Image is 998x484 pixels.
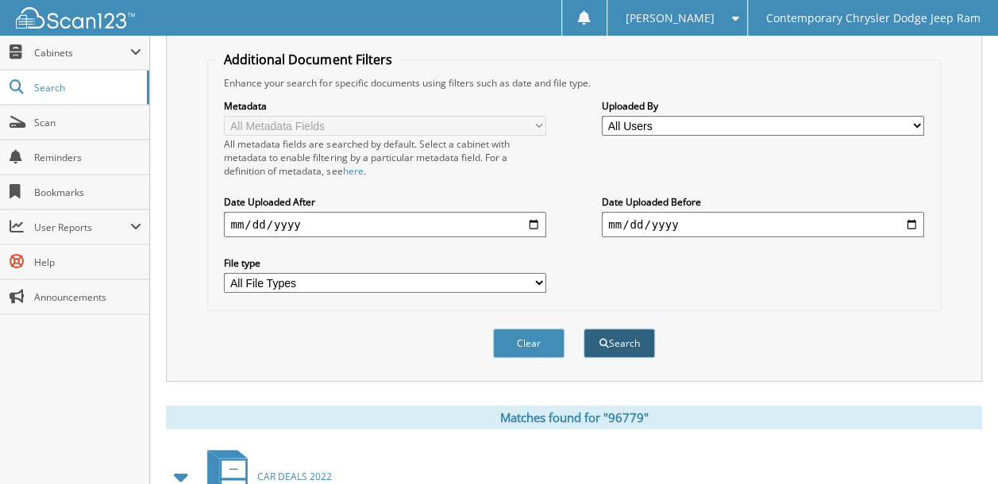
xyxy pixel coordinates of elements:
img: scan123-logo-white.svg [16,7,135,29]
label: File type [224,256,546,270]
input: end [602,212,924,237]
span: Scan [34,116,141,129]
span: Bookmarks [34,186,141,199]
span: [PERSON_NAME] [625,13,714,23]
legend: Additional Document Filters [216,51,399,68]
div: All metadata fields are searched by default. Select a cabinet with metadata to enable filtering b... [224,137,546,178]
span: Reminders [34,151,141,164]
span: Announcements [34,290,141,304]
span: Help [34,255,141,269]
label: Date Uploaded Before [602,195,924,209]
button: Clear [493,328,565,358]
span: User Reports [34,221,130,234]
input: start [224,212,546,237]
span: CAR DEALS 2022 [257,470,332,483]
span: Contemporary Chrysler Dodge Jeep Ram [765,13,980,23]
label: Uploaded By [602,99,924,113]
div: Matches found for "96779" [166,405,982,429]
button: Search [584,328,655,358]
div: Enhance your search for specific documents using filters such as date and file type. [216,76,931,90]
label: Metadata [224,99,546,113]
span: Search [34,81,139,94]
label: Date Uploaded After [224,195,546,209]
span: Cabinets [34,46,130,60]
a: here [342,164,363,178]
